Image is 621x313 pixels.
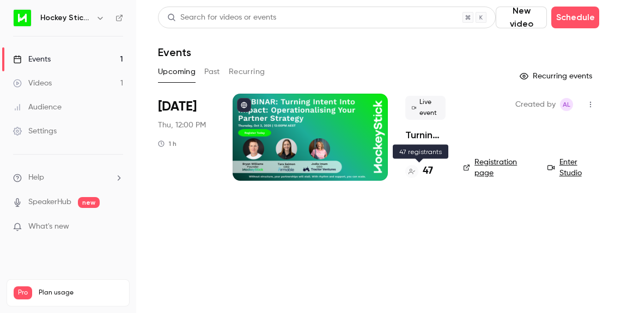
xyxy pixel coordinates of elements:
[13,126,57,137] div: Settings
[405,128,446,142] a: Turning Intent Into Impact: Operationalising Your Partner Strategy
[405,96,446,120] span: Live event
[158,46,191,59] h1: Events
[563,98,570,111] span: AL
[13,78,52,89] div: Videos
[229,63,265,81] button: Recurring
[515,67,599,85] button: Recurring events
[547,157,599,179] a: Enter Studio
[405,164,433,179] a: 47
[158,120,206,131] span: Thu, 12:00 PM
[167,12,276,23] div: Search for videos or events
[28,221,69,232] span: What's new
[28,197,71,208] a: SpeakerHub
[13,54,51,65] div: Events
[28,172,44,183] span: Help
[13,102,62,113] div: Audience
[39,289,123,297] span: Plan usage
[78,197,100,208] span: new
[14,9,31,27] img: Hockey Stick Advisory
[14,286,32,299] span: Pro
[515,98,556,111] span: Created by
[158,139,176,148] div: 1 h
[158,98,197,115] span: [DATE]
[551,7,599,28] button: Schedule
[158,63,196,81] button: Upcoming
[13,172,123,183] li: help-dropdown-opener
[496,7,547,28] button: New video
[423,164,433,179] h4: 47
[40,13,92,23] h6: Hockey Stick Advisory
[158,94,215,181] div: Oct 2 Thu, 12:00 PM (Australia/Melbourne)
[463,157,534,179] a: Registration page
[560,98,573,111] span: Alison Logue
[204,63,220,81] button: Past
